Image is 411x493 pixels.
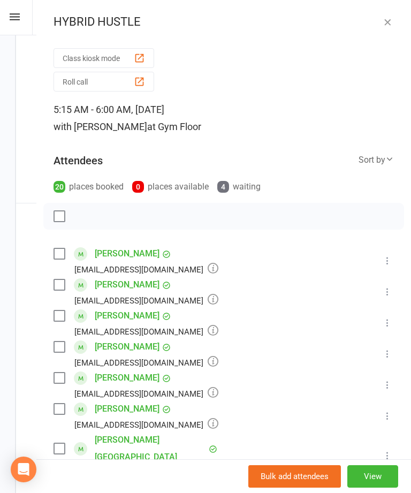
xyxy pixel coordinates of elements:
[54,153,103,168] div: Attendees
[74,262,218,276] div: [EMAIL_ADDRESS][DOMAIN_NAME]
[54,48,154,68] button: Class kiosk mode
[74,293,218,307] div: [EMAIL_ADDRESS][DOMAIN_NAME]
[54,181,65,193] div: 20
[95,431,206,466] a: [PERSON_NAME] [GEOGRAPHIC_DATA]
[95,245,159,262] a: [PERSON_NAME]
[54,101,394,135] div: 5:15 AM - 6:00 AM, [DATE]
[359,153,394,167] div: Sort by
[132,181,144,193] div: 0
[54,72,154,92] button: Roll call
[217,179,261,194] div: waiting
[248,465,341,488] button: Bulk add attendees
[347,465,398,488] button: View
[132,179,209,194] div: places available
[95,400,159,418] a: [PERSON_NAME]
[11,457,36,482] div: Open Intercom Messenger
[95,307,159,324] a: [PERSON_NAME]
[54,179,124,194] div: places booked
[217,181,229,193] div: 4
[95,338,159,355] a: [PERSON_NAME]
[74,355,218,369] div: [EMAIL_ADDRESS][DOMAIN_NAME]
[74,324,218,338] div: [EMAIL_ADDRESS][DOMAIN_NAME]
[36,15,411,29] div: HYBRID HUSTLE
[74,418,218,431] div: [EMAIL_ADDRESS][DOMAIN_NAME]
[147,121,201,132] span: at Gym Floor
[74,386,218,400] div: [EMAIL_ADDRESS][DOMAIN_NAME]
[95,369,159,386] a: [PERSON_NAME]
[54,121,147,132] span: with [PERSON_NAME]
[95,276,159,293] a: [PERSON_NAME]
